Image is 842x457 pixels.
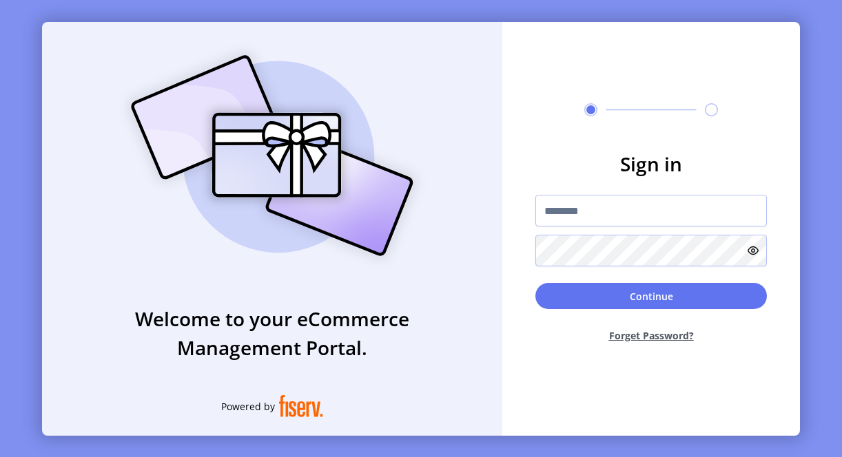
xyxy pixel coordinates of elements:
button: Forget Password? [535,317,767,354]
h3: Welcome to your eCommerce Management Portal. [42,304,502,362]
button: Continue [535,283,767,309]
h3: Sign in [535,149,767,178]
img: card_Illustration.svg [110,40,434,271]
span: Powered by [221,399,275,414]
